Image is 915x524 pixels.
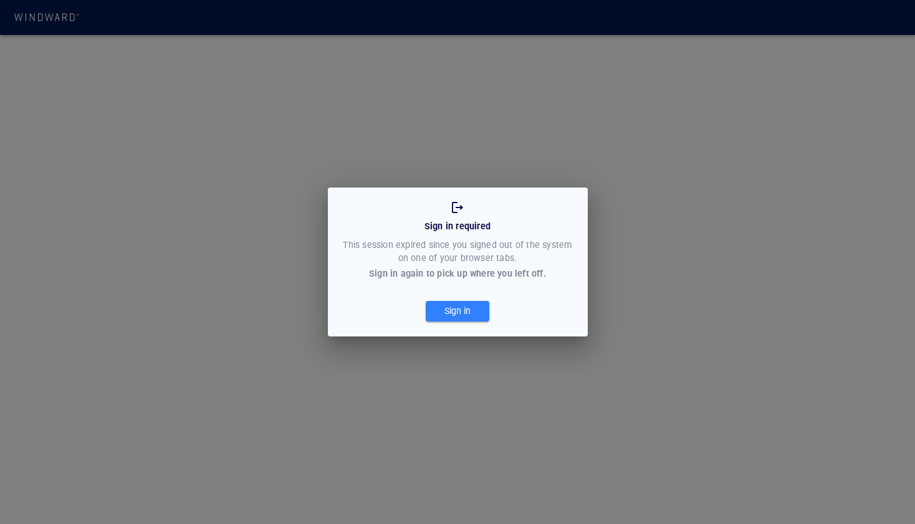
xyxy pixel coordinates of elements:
button: Sign in [426,301,489,322]
iframe: Chat [862,468,906,515]
div: This session expired since you signed out of the system on one of your browser tabs. [340,236,575,268]
div: Sign in required [422,217,493,236]
div: Sign in again to pick up where you left off. [369,267,546,280]
div: Sign in [442,301,473,322]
